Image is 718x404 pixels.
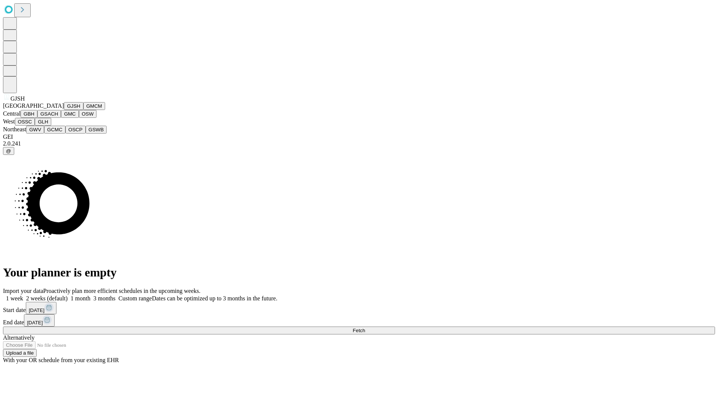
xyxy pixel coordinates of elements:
[3,357,119,363] span: With your OR schedule from your existing EHR
[3,110,21,117] span: Central
[71,295,90,302] span: 1 month
[353,328,365,333] span: Fetch
[3,288,43,294] span: Import your data
[24,314,55,327] button: [DATE]
[37,110,61,118] button: GSACH
[44,126,65,134] button: GCMC
[64,102,83,110] button: GJSH
[3,334,34,341] span: Alternatively
[86,126,107,134] button: GSWB
[119,295,152,302] span: Custom range
[3,302,715,314] div: Start date
[27,320,43,325] span: [DATE]
[6,148,11,154] span: @
[3,126,26,132] span: Northeast
[10,95,25,102] span: GJSH
[3,314,715,327] div: End date
[79,110,97,118] button: OSW
[3,134,715,140] div: GEI
[26,302,56,314] button: [DATE]
[6,295,23,302] span: 1 week
[21,110,37,118] button: GBH
[26,126,44,134] button: GWV
[15,118,35,126] button: OSSC
[3,140,715,147] div: 2.0.241
[3,147,14,155] button: @
[152,295,277,302] span: Dates can be optimized up to 3 months in the future.
[3,102,64,109] span: [GEOGRAPHIC_DATA]
[43,288,200,294] span: Proactively plan more efficient schedules in the upcoming weeks.
[3,118,15,125] span: West
[3,266,715,279] h1: Your planner is empty
[26,295,68,302] span: 2 weeks (default)
[83,102,105,110] button: GMCM
[65,126,86,134] button: OSCP
[61,110,79,118] button: GMC
[35,118,51,126] button: GLH
[93,295,116,302] span: 3 months
[29,307,45,313] span: [DATE]
[3,327,715,334] button: Fetch
[3,349,37,357] button: Upload a file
